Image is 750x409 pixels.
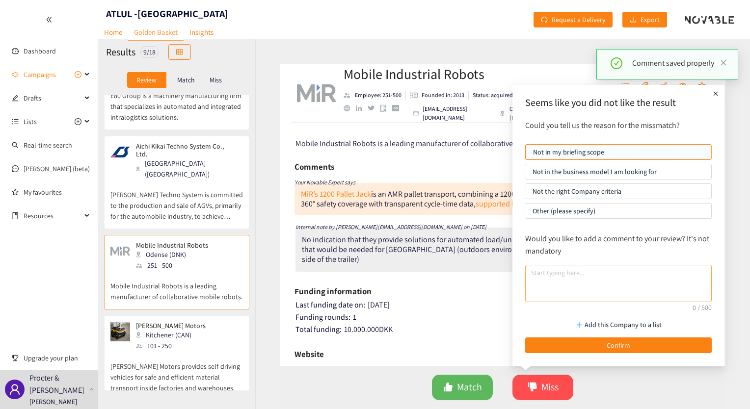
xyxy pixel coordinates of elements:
[512,375,573,400] button: dislikeMiss
[295,138,562,149] span: Mobile Industrial Robots is a leading manufacturer of collaborative mobile robots.
[295,312,350,322] span: Funding rounds:
[356,105,368,111] a: linkedin
[533,164,704,179] p: Not in the business model I am looking for
[12,212,19,219] span: book
[46,16,53,23] span: double-left
[295,300,365,310] span: Last funding date on:
[136,142,236,158] p: Aichi Kikai Techno System Co., Ltd.
[533,184,704,199] p: Not the right Company criteria
[296,363,379,379] button: [URL][DOMAIN_NAME]
[432,375,493,400] button: likeMatch
[295,300,711,310] div: [DATE]
[184,25,219,40] a: Insights
[136,249,214,260] div: Odense (DNK)
[295,179,355,186] i: Your Novable Expert says
[24,88,81,108] span: Drafts
[210,76,222,84] p: Miss
[473,91,513,100] p: Status: acquired
[136,241,208,249] p: Mobile Industrial Robots
[110,271,243,302] p: Mobile Industrial Robots is a leading manufacturer of collaborative mobile robots.
[301,189,658,209] div: is an AMR pallet transport, combining a 1200 kg payload, natural-feature navigation, and 360° saf...
[24,182,90,202] a: My favourites
[585,319,662,330] p: Add this Company to a list
[24,206,81,226] span: Resources
[528,382,537,393] span: dislike
[469,91,513,100] li: Status
[641,14,660,25] span: Export
[632,57,726,69] div: Comment saved properly
[24,112,37,131] span: Lists
[136,158,242,179] div: [GEOGRAPHIC_DATA] ([GEOGRAPHIC_DATA])
[110,322,130,341] img: Snapshot of the company's website
[29,372,85,396] p: Procter & [PERSON_NAME]
[457,380,482,395] span: Match
[24,164,90,173] a: [PERSON_NAME] (beta)
[24,348,90,368] span: Upgrade your plan
[110,351,243,393] p: [PERSON_NAME] Motors provides self-driving vehicles for safe and efficient material transport ins...
[24,65,56,84] span: Campaigns
[541,16,548,24] span: redo
[534,12,613,27] button: redoRequest a Delivery
[12,95,19,102] span: edit
[168,44,191,60] button: table
[29,396,77,407] p: [PERSON_NAME]
[302,235,642,264] div: No indication that they provide solutions for automated load/unload and the type of loading/unloa...
[500,104,539,122] div: Odense (DNK)
[176,49,183,56] span: table
[301,189,371,199] a: MiR’s 1200 Pallet Jack
[525,232,712,257] p: Would you like to add a comment to your review? It's not mandatory
[525,96,712,109] h2: Seems like you did not like the result
[295,347,324,361] h6: Website
[541,380,559,395] span: Miss
[295,159,334,174] h6: Comments
[406,91,469,100] li: Founded in year
[98,25,128,40] a: Home
[630,16,637,24] span: download
[295,325,711,334] div: 10.000.000 DKK
[128,25,184,41] a: Golden Basket
[525,337,712,353] button: Confirm
[12,71,19,78] span: sound
[533,204,704,218] p: Other (please specify)
[136,340,212,351] div: 101 - 250
[590,303,750,409] iframe: Chat Widget
[9,383,21,395] span: user
[380,104,393,112] a: google maps
[295,223,486,230] i: Internal note by [PERSON_NAME][EMAIL_ADDRESS][DOMAIN_NAME] on [DATE]
[476,199,643,209] a: supported by a local office in [GEOGRAPHIC_DATA].
[136,322,206,330] p: [PERSON_NAME] Motors
[422,91,464,100] p: Founded in: 2013
[533,145,704,159] p: Not in my briefing scope
[136,260,214,271] div: 251 - 500
[12,118,19,125] span: unordered-list
[12,355,19,361] span: trophy
[295,284,372,299] h6: Funding information
[75,118,81,125] span: plus-circle
[110,179,243,222] p: [PERSON_NAME] Techno System is committed to the production and sale of AGVs, primarily for the au...
[177,76,195,84] p: Match
[295,312,711,322] div: 1
[110,142,130,162] img: Snapshot of the company's website
[24,47,56,55] a: Dashboard
[443,382,453,393] span: like
[711,89,721,99] span: plus
[295,324,342,334] span: Total funding:
[140,46,159,58] div: 9 / 18
[423,104,492,122] p: [EMAIL_ADDRESS][DOMAIN_NAME]
[368,105,380,110] a: twitter
[355,91,402,100] p: Employee: 251-500
[720,59,727,66] span: close
[106,45,135,59] h2: Results
[392,105,404,111] a: crunchbase
[297,74,336,113] img: Company Logo
[110,80,243,123] p: E80 Group is a machinery manufacturing firm that specializes in automated and integrated intralog...
[611,57,622,69] span: check-circle
[622,12,667,27] button: downloadExport
[296,365,370,377] span: [URL][DOMAIN_NAME]
[136,76,157,84] p: Review
[344,91,406,100] li: Employees
[344,105,356,111] a: website
[525,317,712,332] button: Add this Company to a list
[24,141,72,150] a: Real-time search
